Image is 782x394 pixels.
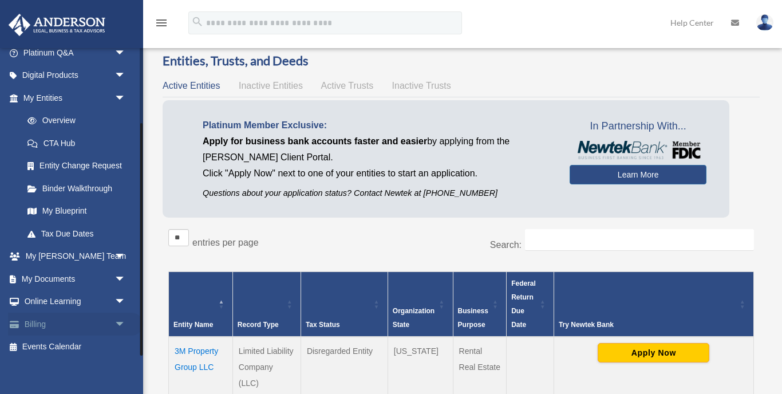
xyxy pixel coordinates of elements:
[8,336,143,358] a: Events Calendar
[511,279,536,329] span: Federal Return Due Date
[114,64,137,88] span: arrow_drop_down
[239,81,303,90] span: Inactive Entities
[203,166,552,182] p: Click "Apply Now" next to one of your entities to start an application.
[169,271,233,337] th: Entity Name: Activate to invert sorting
[321,81,374,90] span: Active Trusts
[16,109,132,132] a: Overview
[388,271,453,337] th: Organization State: Activate to sort
[203,133,552,166] p: by applying from the [PERSON_NAME] Client Portal.
[232,271,301,337] th: Record Type: Activate to sort
[490,240,522,250] label: Search:
[238,321,279,329] span: Record Type
[570,117,706,136] span: In Partnership With...
[453,271,507,337] th: Business Purpose: Activate to sort
[598,343,709,363] button: Apply Now
[16,177,137,200] a: Binder Walkthrough
[173,321,213,329] span: Entity Name
[191,15,204,28] i: search
[570,165,706,184] a: Learn More
[458,307,488,329] span: Business Purpose
[163,81,220,90] span: Active Entities
[8,64,143,87] a: Digital Productsarrow_drop_down
[8,290,143,313] a: Online Learningarrow_drop_down
[16,132,137,155] a: CTA Hub
[8,245,143,268] a: My [PERSON_NAME] Teamarrow_drop_down
[114,41,137,65] span: arrow_drop_down
[114,267,137,291] span: arrow_drop_down
[306,321,340,329] span: Tax Status
[5,14,109,36] img: Anderson Advisors Platinum Portal
[392,81,451,90] span: Inactive Trusts
[507,271,554,337] th: Federal Return Due Date: Activate to sort
[155,16,168,30] i: menu
[8,86,137,109] a: My Entitiesarrow_drop_down
[114,86,137,110] span: arrow_drop_down
[8,267,143,290] a: My Documentsarrow_drop_down
[554,271,753,337] th: Try Newtek Bank : Activate to sort
[203,117,552,133] p: Platinum Member Exclusive:
[575,141,701,159] img: NewtekBankLogoSM.png
[114,313,137,336] span: arrow_drop_down
[756,14,773,31] img: User Pic
[203,186,552,200] p: Questions about your application status? Contact Newtek at [PHONE_NUMBER]
[114,290,137,314] span: arrow_drop_down
[393,307,435,329] span: Organization State
[16,222,137,245] a: Tax Due Dates
[114,245,137,269] span: arrow_drop_down
[163,52,760,70] h3: Entities, Trusts, and Deeds
[192,238,259,247] label: entries per page
[16,155,137,178] a: Entity Change Request
[301,271,388,337] th: Tax Status: Activate to sort
[8,313,143,336] a: Billingarrow_drop_down
[203,136,427,146] span: Apply for business bank accounts faster and easier
[16,200,137,223] a: My Blueprint
[8,41,143,64] a: Platinum Q&Aarrow_drop_down
[559,318,736,332] div: Try Newtek Bank
[155,20,168,30] a: menu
